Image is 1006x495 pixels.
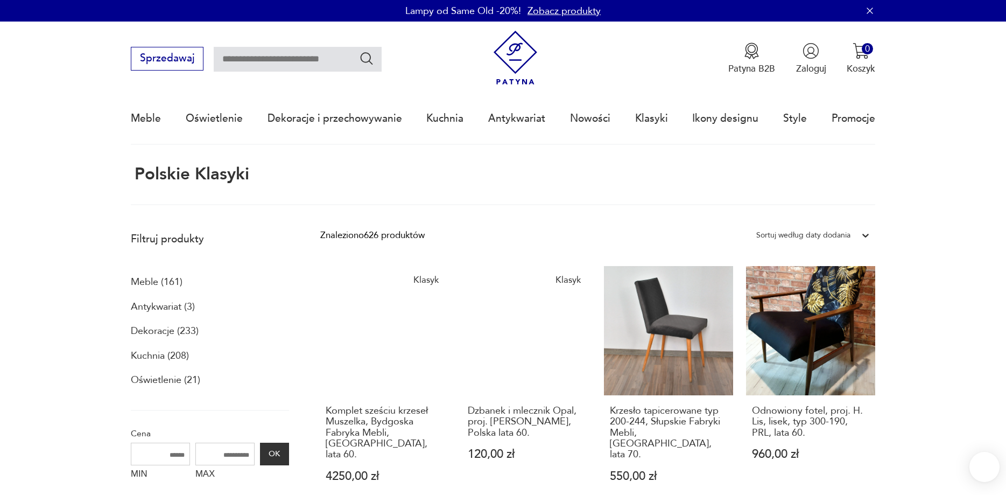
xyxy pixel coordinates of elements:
p: 550,00 zł [610,471,727,482]
a: Sprzedawaj [131,55,203,64]
a: Dekoracje (233) [131,322,199,340]
a: Ikona medaluPatyna B2B [728,43,775,75]
p: 120,00 zł [468,449,585,460]
img: Ikona koszyka [853,43,869,59]
button: Sprzedawaj [131,47,203,71]
a: Klasyki [635,94,668,143]
p: Cena [131,427,289,441]
p: Koszyk [847,62,875,75]
button: Patyna B2B [728,43,775,75]
button: Zaloguj [796,43,826,75]
h1: Polskie Klasyki [131,165,249,184]
a: Kuchnia (208) [131,347,189,365]
button: 0Koszyk [847,43,875,75]
p: Filtruj produkty [131,232,289,246]
a: Meble (161) [131,273,182,291]
img: Patyna - sklep z meblami i dekoracjami vintage [488,31,543,85]
h3: Dzbanek i mlecznik Opal, proj. [PERSON_NAME], Polska lata 60. [468,406,585,438]
p: 4250,00 zł [326,471,443,482]
a: Antykwariat (3) [131,298,195,316]
a: Oświetlenie [186,94,243,143]
h3: Komplet sześciu krzeseł Muszelka, Bydgoska Fabryka Mebli, [GEOGRAPHIC_DATA], lata 60. [326,406,443,461]
label: MAX [195,465,255,486]
a: Oświetlenie (21) [131,371,200,389]
a: Zobacz produkty [527,4,601,18]
h3: Krzesło tapicerowane typ 200-244, Słupskie Fabryki Mebli, [GEOGRAPHIC_DATA], lata 70. [610,406,727,461]
div: Znaleziono 626 produktów [320,228,425,242]
img: Ikona medalu [743,43,760,59]
a: Dekoracje i przechowywanie [268,94,402,143]
button: OK [260,443,289,465]
a: Promocje [832,94,875,143]
p: Zaloguj [796,62,826,75]
div: 0 [862,43,873,54]
a: Meble [131,94,161,143]
a: Ikony designu [692,94,758,143]
img: Ikonka użytkownika [803,43,819,59]
a: Nowości [570,94,610,143]
a: Kuchnia [426,94,463,143]
p: Lampy od Same Old -20%! [405,4,521,18]
label: MIN [131,465,190,486]
iframe: Smartsupp widget button [969,452,1000,482]
button: Szukaj [359,51,375,66]
div: Sortuj według daty dodania [756,228,850,242]
a: Style [783,94,807,143]
a: Antykwariat [488,94,545,143]
p: 960,00 zł [752,449,869,460]
p: Patyna B2B [728,62,775,75]
h3: Odnowiony fotel, proj. H. Lis, lisek, typ 300-190, PRL, lata 60. [752,406,869,438]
